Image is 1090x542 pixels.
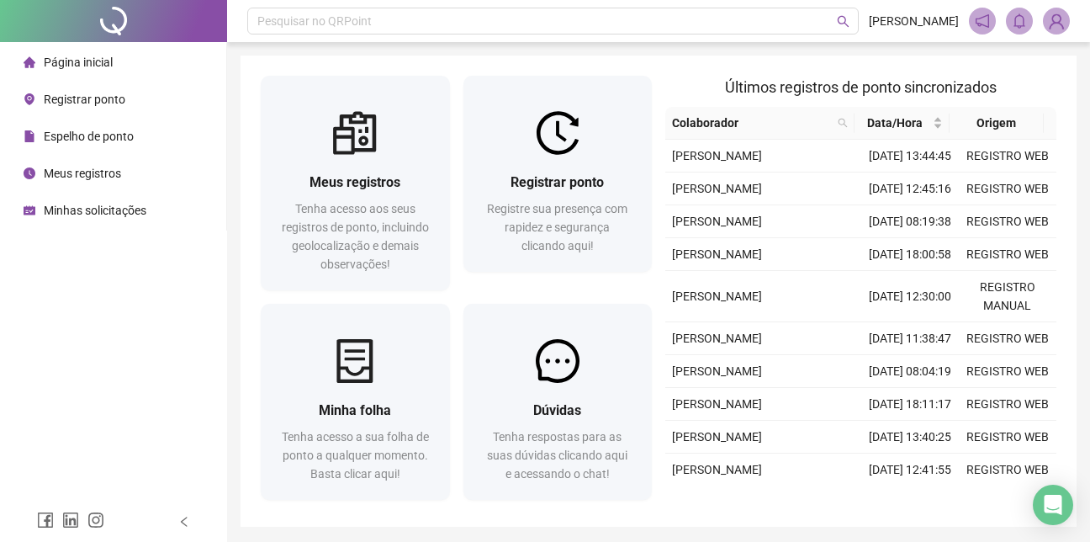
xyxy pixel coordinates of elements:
td: [DATE] 12:45:16 [861,173,959,205]
td: REGISTRO WEB [959,454,1056,486]
span: schedule [24,205,35,216]
span: [PERSON_NAME] [672,290,762,303]
span: [PERSON_NAME] [672,215,762,228]
span: Dúvidas [533,402,581,418]
div: Open Intercom Messenger [1033,485,1073,525]
span: [PERSON_NAME] [672,397,762,411]
span: file [24,130,35,142]
td: REGISTRO WEB [959,355,1056,388]
span: Tenha respostas para as suas dúvidas clicando aqui e acessando o chat! [487,430,627,481]
span: search [837,15,849,28]
a: Minha folhaTenha acesso a sua folha de ponto a qualquer momento. Basta clicar aqui! [261,304,450,500]
span: Tenha acesso a sua folha de ponto a qualquer momento. Basta clicar aqui! [282,430,429,481]
span: [PERSON_NAME] [672,430,762,444]
span: [PERSON_NAME] [672,463,762,476]
span: Registrar ponto [44,93,125,106]
span: linkedin [62,512,79,529]
td: REGISTRO WEB [959,140,1056,173]
td: REGISTRO WEB [959,205,1056,238]
span: Espelho de ponto [44,130,134,143]
td: [DATE] 13:44:45 [861,140,959,173]
span: left [178,516,190,528]
span: Registre sua presença com rapidez e segurança clicando aqui! [487,202,627,252]
span: Minhas solicitações [44,204,146,217]
td: [DATE] 12:41:55 [861,454,959,486]
a: DúvidasTenha respostas para as suas dúvidas clicando aqui e acessando o chat! [463,304,653,500]
span: [PERSON_NAME] [672,182,762,195]
span: [PERSON_NAME] [672,364,762,378]
span: Meus registros [310,174,400,190]
span: [PERSON_NAME] [672,149,762,162]
a: Registrar pontoRegistre sua presença com rapidez e segurança clicando aqui! [463,76,653,272]
td: REGISTRO MANUAL [959,271,1056,322]
a: Meus registrosTenha acesso aos seus registros de ponto, incluindo geolocalização e demais observa... [261,76,450,290]
td: REGISTRO WEB [959,421,1056,454]
span: bell [1012,13,1027,29]
img: 93981 [1044,8,1069,34]
span: Página inicial [44,56,113,69]
span: Colaborador [672,114,831,132]
span: Minha folha [319,402,391,418]
td: [DATE] 18:00:58 [861,238,959,271]
span: [PERSON_NAME] [672,247,762,261]
span: Meus registros [44,167,121,180]
span: search [834,110,851,135]
span: notification [975,13,990,29]
span: Registrar ponto [511,174,604,190]
td: [DATE] 08:19:38 [861,205,959,238]
th: Data/Hora [855,107,950,140]
span: instagram [87,512,104,529]
td: [DATE] 12:30:00 [861,271,959,322]
span: Últimos registros de ponto sincronizados [725,78,997,96]
td: [DATE] 11:38:47 [861,322,959,355]
span: clock-circle [24,167,35,179]
td: [DATE] 18:11:17 [861,388,959,421]
span: [PERSON_NAME] [869,12,959,30]
td: [DATE] 08:04:19 [861,355,959,388]
span: search [838,118,848,128]
span: environment [24,93,35,105]
td: REGISTRO WEB [959,322,1056,355]
td: REGISTRO WEB [959,173,1056,205]
span: [PERSON_NAME] [672,332,762,345]
td: REGISTRO WEB [959,388,1056,421]
td: REGISTRO WEB [959,238,1056,271]
th: Origem [950,107,1045,140]
span: Tenha acesso aos seus registros de ponto, incluindo geolocalização e demais observações! [282,202,429,271]
span: facebook [37,512,54,529]
span: home [24,56,35,68]
span: Data/Hora [861,114,929,132]
td: [DATE] 13:40:25 [861,421,959,454]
